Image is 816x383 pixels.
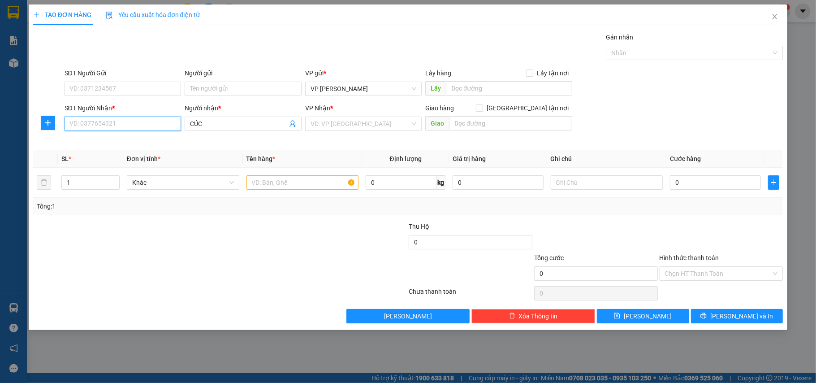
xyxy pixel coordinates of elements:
[246,175,359,190] input: VD: Bàn, Ghế
[106,12,113,19] img: icon
[670,155,701,162] span: Cước hàng
[762,4,787,30] button: Close
[453,155,486,162] span: Giá trị hàng
[408,287,533,302] div: Chưa thanh toán
[409,223,429,230] span: Thu Hộ
[436,175,445,190] span: kg
[597,309,689,323] button: save[PERSON_NAME]
[606,34,633,41] label: Gán nhãn
[390,155,422,162] span: Định lượng
[346,309,470,323] button: [PERSON_NAME]
[660,254,719,261] label: Hình thức thanh toán
[41,119,55,126] span: plus
[127,155,160,162] span: Đơn vị tính
[33,11,91,18] span: TẠO ĐƠN HÀNG
[289,120,296,127] span: user-add
[425,116,449,131] span: Giao
[425,81,446,96] span: Lấy
[305,104,330,112] span: VP Nhận
[453,175,543,190] input: 0
[710,311,773,321] span: [PERSON_NAME] và In
[61,155,69,162] span: SL
[37,201,315,211] div: Tổng: 1
[449,116,572,131] input: Dọc đường
[37,175,51,190] button: delete
[106,11,200,18] span: Yêu cầu xuất hóa đơn điện tử
[185,103,302,113] div: Người nhận
[425,104,454,112] span: Giao hàng
[33,12,39,18] span: plus
[771,13,778,20] span: close
[614,313,620,320] span: save
[425,70,451,77] span: Lấy hàng
[519,311,558,321] span: Xóa Thông tin
[551,175,663,190] input: Ghi Chú
[246,155,276,162] span: Tên hàng
[311,82,417,96] span: VP Bạc Liêu
[483,103,572,113] span: [GEOGRAPHIC_DATA] tận nơi
[533,68,572,78] span: Lấy tận nơi
[132,176,234,189] span: Khác
[547,150,667,168] th: Ghi chú
[446,81,572,96] input: Dọc đường
[700,313,707,320] span: printer
[534,254,564,261] span: Tổng cước
[624,311,672,321] span: [PERSON_NAME]
[691,309,783,323] button: printer[PERSON_NAME] và In
[185,68,302,78] div: Người gửi
[768,175,780,190] button: plus
[509,313,515,320] span: delete
[305,68,422,78] div: VP gửi
[41,116,55,130] button: plus
[769,179,779,186] span: plus
[65,68,181,78] div: SĐT Người Gửi
[384,311,432,321] span: [PERSON_NAME]
[471,309,595,323] button: deleteXóa Thông tin
[65,103,181,113] div: SĐT Người Nhận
